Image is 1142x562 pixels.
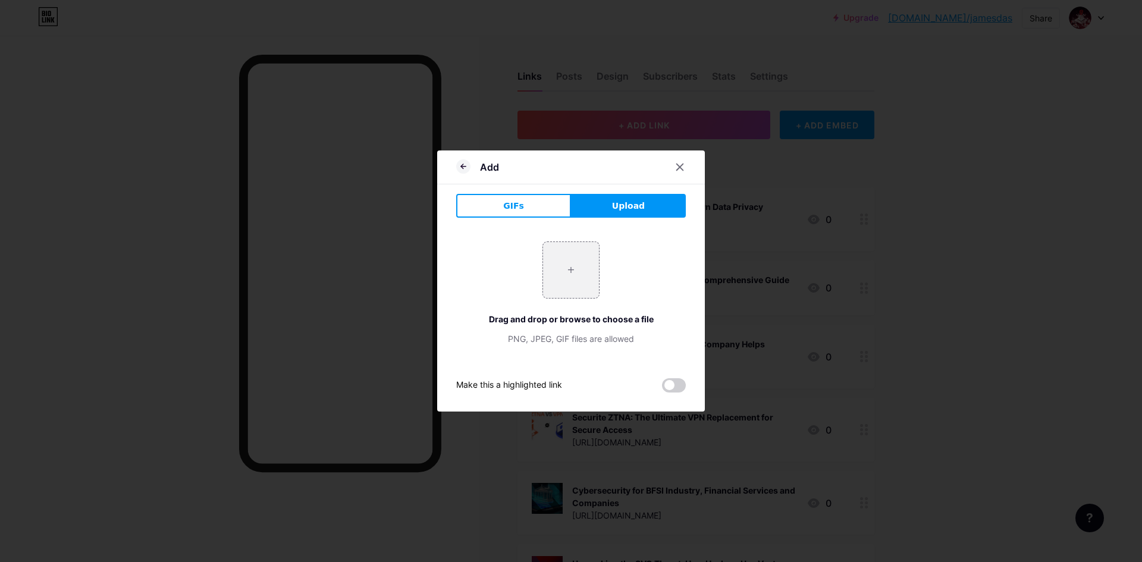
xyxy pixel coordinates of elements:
div: Make this a highlighted link [456,378,562,393]
div: Add [480,160,499,174]
div: Drag and drop or browse to choose a file [456,313,686,325]
span: GIFs [503,200,524,212]
button: Upload [571,194,686,218]
button: GIFs [456,194,571,218]
div: PNG, JPEG, GIF files are allowed [456,332,686,345]
span: Upload [612,200,645,212]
